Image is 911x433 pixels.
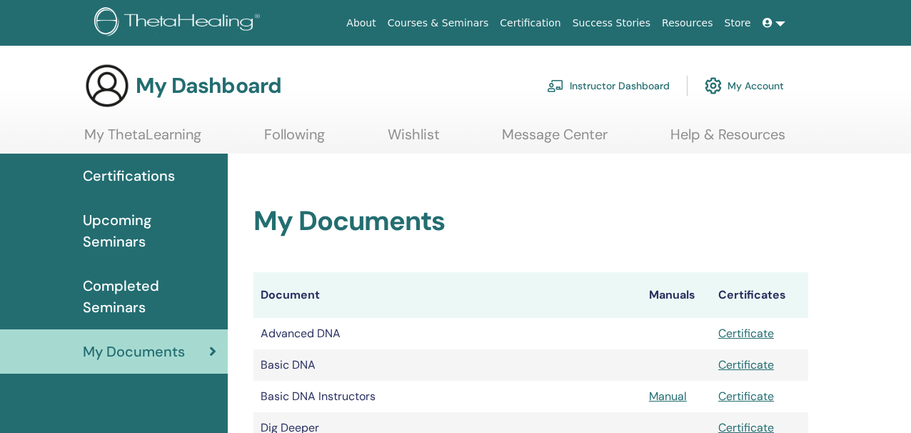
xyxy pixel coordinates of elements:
th: Manuals [642,272,711,318]
a: Help & Resources [670,126,785,154]
a: Resources [656,10,719,36]
a: Certification [494,10,566,36]
span: My Documents [83,341,185,362]
a: Instructor Dashboard [547,70,670,101]
a: Store [719,10,757,36]
img: cog.svg [705,74,722,98]
span: Completed Seminars [83,275,216,318]
h2: My Documents [253,205,808,238]
a: My Account [705,70,784,101]
a: Wishlist [388,126,440,154]
img: chalkboard-teacher.svg [547,79,564,92]
span: Upcoming Seminars [83,209,216,252]
a: Following [264,126,325,154]
td: Basic DNA [253,349,642,381]
td: Basic DNA Instructors [253,381,642,412]
th: Document [253,272,642,318]
a: Message Center [502,126,608,154]
a: Certificate [718,357,774,372]
a: Courses & Seminars [382,10,495,36]
a: My ThetaLearning [84,126,201,154]
a: Certificate [718,389,774,404]
span: Certifications [83,165,175,186]
th: Certificates [711,272,808,318]
a: Manual [649,389,687,404]
td: Advanced DNA [253,318,642,349]
h3: My Dashboard [136,73,281,99]
a: Certificate [718,326,774,341]
a: About [341,10,381,36]
img: logo.png [94,7,265,39]
a: Success Stories [567,10,656,36]
img: generic-user-icon.jpg [84,63,130,109]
